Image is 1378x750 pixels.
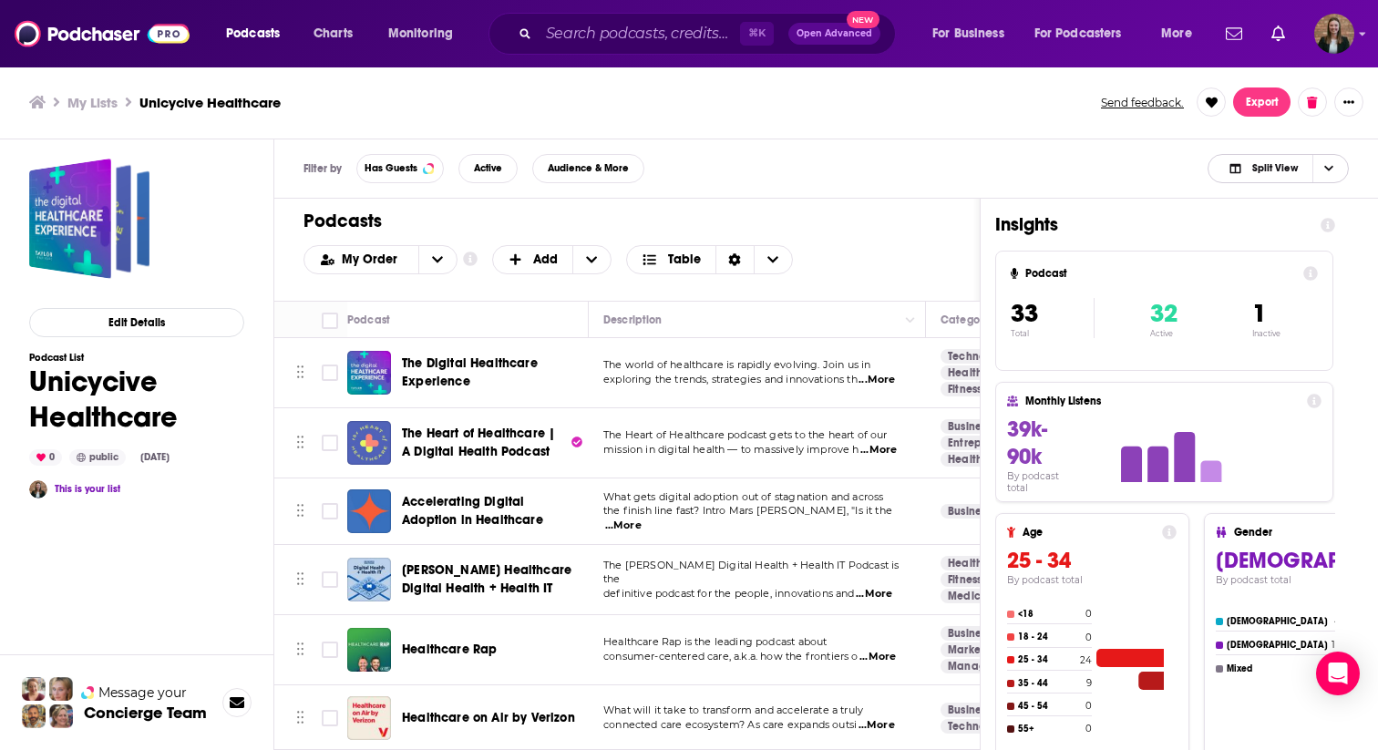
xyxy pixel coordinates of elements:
span: consumer-centered care, a.k.a. how the frontiers o [603,650,859,663]
span: ...More [859,650,896,664]
h4: Mixed [1227,663,1328,674]
button: open menu [213,19,303,48]
button: Move [294,359,306,386]
img: User Profile [1314,14,1354,54]
a: Technology [941,719,1014,734]
a: Healthcare on Air by Verizon [402,709,575,727]
span: Has Guests [365,163,417,173]
img: The Digital Healthcare Experience [347,351,391,395]
h4: 55+ [1018,724,1082,735]
span: Toggle select row [322,710,338,726]
a: Management [941,659,1025,673]
div: 0 [29,449,62,466]
h4: Podcast [1025,267,1296,280]
span: Accelerating Digital Adoption in Healthcare [402,494,543,528]
button: open menu [1023,19,1148,48]
button: open menu [375,19,477,48]
p: Active [1150,329,1177,338]
img: Becker’s Healthcare Digital Health + Health IT [347,558,391,601]
a: My Lists [67,94,118,111]
button: Move [294,636,306,663]
span: ⌘ K [740,22,774,46]
img: Jon Profile [22,704,46,728]
span: ...More [856,587,892,601]
span: Healthcare Rap [402,642,497,657]
h4: [DEMOGRAPHIC_DATA] [1227,616,1331,627]
button: Move [294,429,306,457]
span: ...More [605,519,642,533]
a: Medicine [941,589,1003,603]
a: Entrepreneur [941,436,1023,450]
span: exploring the trends, strategies and innovations th [603,373,858,385]
span: connected care ecosystem? As care expands outsi [603,718,857,731]
span: The [PERSON_NAME] Digital Health + Health IT Podcast is the [603,559,899,586]
h3: Filter by [303,162,342,175]
button: open menu [304,253,418,266]
span: ...More [859,373,895,387]
span: ...More [859,718,895,733]
span: Split View [1252,163,1298,173]
h4: 0 [1085,723,1092,735]
span: Message your [98,683,187,702]
span: Toggle select row [322,365,338,381]
button: Show More Button [1334,87,1363,117]
a: Show additional information [463,251,478,268]
img: Healthcare Rap [347,628,391,672]
span: The Heart of Healthcare | A Digital Health Podcast [402,426,555,459]
span: What will it take to transform and accelerate a truly [603,704,863,716]
a: Marketing [941,642,1008,657]
button: open menu [920,19,1027,48]
button: Column Actions [900,310,921,332]
input: Search podcasts, credits, & more... [539,19,740,48]
a: The Digital Healthcare Experience [402,354,582,391]
div: Open Intercom Messenger [1316,652,1360,695]
span: ...More [860,443,897,457]
img: Jules Profile [49,677,73,701]
div: [DATE] [133,450,177,465]
span: Toggle select row [322,571,338,588]
h4: 18 - 24 [1018,632,1082,642]
span: definitive podcast for the people, innovations and [603,587,855,600]
span: 32 [1150,298,1177,329]
span: 1 [1252,298,1266,329]
h2: Choose View [626,245,793,274]
div: Search podcasts, credits, & more... [506,13,913,55]
a: Accelerating Digital Adoption in Healthcare [347,489,391,533]
span: Open Advanced [797,29,872,38]
button: Move [294,498,306,525]
button: open menu [1148,19,1215,48]
span: Toggle select row [322,435,338,451]
div: Podcast [347,309,390,331]
a: This is your list [55,483,120,495]
img: Healthcare on Air by Verizon [347,696,391,740]
span: mission in digital health — to massively improve h [603,443,859,456]
a: Accelerating Digital Adoption in Healthcare [402,493,582,529]
button: Move [294,704,306,732]
a: Fitness [941,572,989,587]
h1: Unicycive Healthcare [29,364,244,435]
a: Health [941,556,990,570]
a: Unicycive Healthcare [29,159,149,279]
a: Show notifications dropdown [1219,18,1249,49]
button: Edit Details [29,308,244,337]
h4: [DEMOGRAPHIC_DATA] [1227,640,1328,651]
h4: 25 - 34 [1018,654,1076,665]
h1: Insights [995,213,1306,236]
span: Audience & More [548,163,629,173]
a: [PERSON_NAME] Healthcare Digital Health + Health IT [402,561,582,598]
span: More [1161,21,1192,46]
h3: 25 - 34 [1007,547,1177,574]
img: Katie Burns [29,480,47,498]
button: + Add [492,245,612,274]
a: Health [941,365,990,380]
div: public [69,449,126,466]
img: The Heart of Healthcare | A Digital Health Podcast [347,421,391,465]
span: [PERSON_NAME] Healthcare Digital Health + Health IT [402,562,571,596]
